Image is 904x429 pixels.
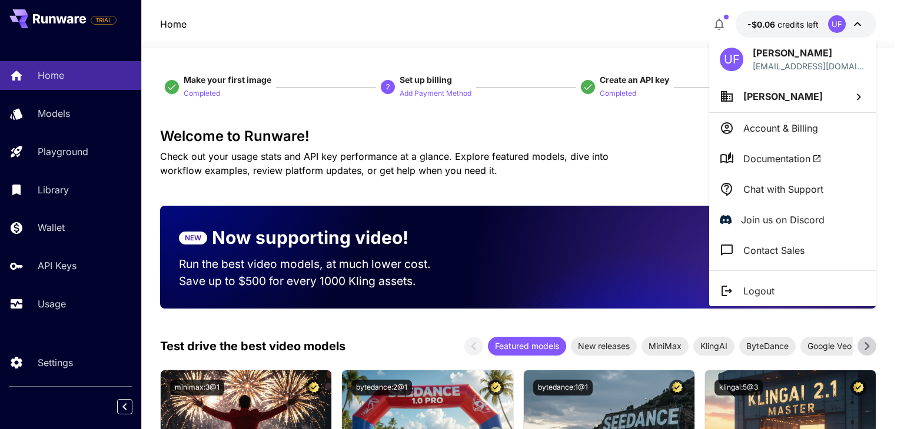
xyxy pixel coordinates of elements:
p: [EMAIL_ADDRESS][DOMAIN_NAME] [753,60,866,72]
div: UF [720,48,743,71]
div: omarfarooq18@gmail.com [753,60,866,72]
p: Join us on Discord [741,213,825,227]
span: [PERSON_NAME] [743,91,823,102]
p: Logout [743,284,775,298]
button: [PERSON_NAME] [709,81,876,112]
p: [PERSON_NAME] [753,46,866,60]
p: Chat with Support [743,182,823,196]
p: Contact Sales [743,243,805,257]
p: Account & Billing [743,121,818,135]
span: Documentation [743,152,822,166]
